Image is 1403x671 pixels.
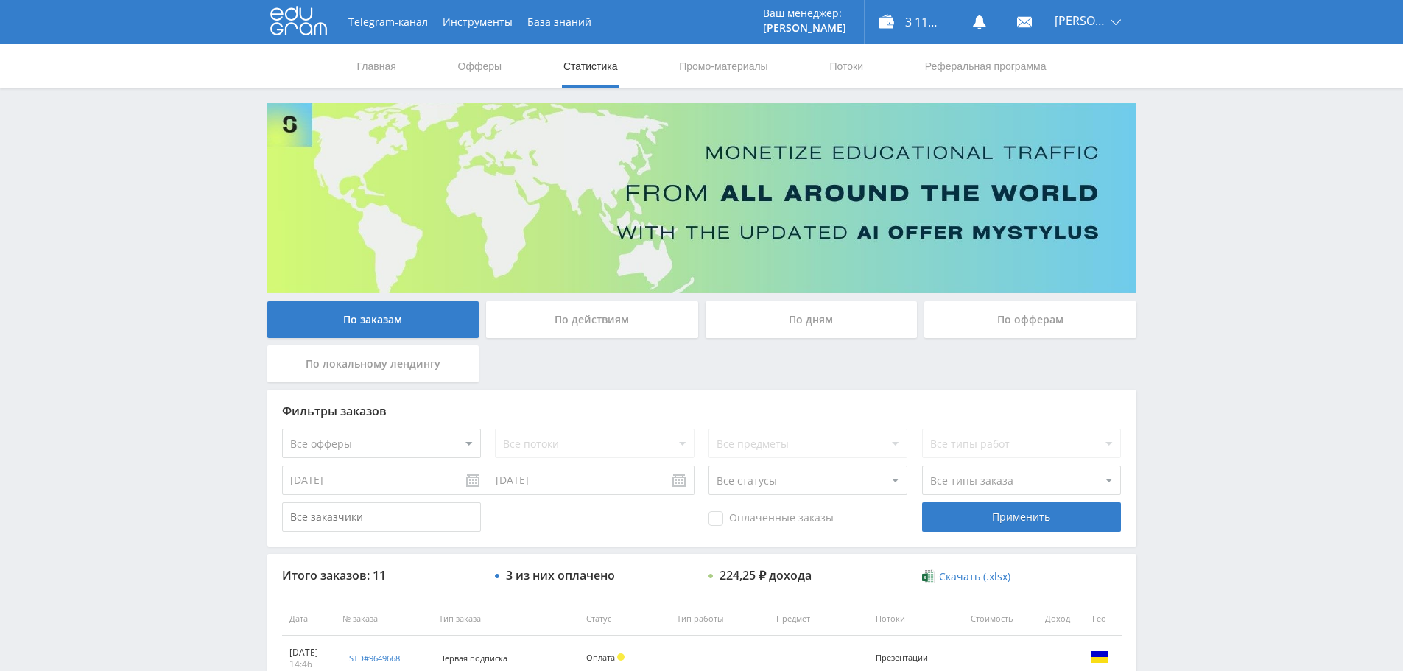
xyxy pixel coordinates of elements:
div: По локальному лендингу [267,345,479,382]
a: Статистика [562,44,619,88]
a: Потоки [828,44,865,88]
a: Промо-материалы [678,44,769,88]
a: Главная [356,44,398,88]
p: [PERSON_NAME] [763,22,846,34]
input: Все заказчики [282,502,481,532]
p: Ваш менеджер: [763,7,846,19]
div: По заказам [267,301,479,338]
div: Фильтры заказов [282,404,1122,418]
a: Офферы [457,44,504,88]
div: По офферам [924,301,1136,338]
div: Применить [922,502,1121,532]
span: Оплаченные заказы [708,511,834,526]
a: Реферальная программа [924,44,1048,88]
div: По дням [706,301,918,338]
span: [PERSON_NAME] [1055,15,1106,27]
img: Banner [267,103,1136,293]
div: По действиям [486,301,698,338]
